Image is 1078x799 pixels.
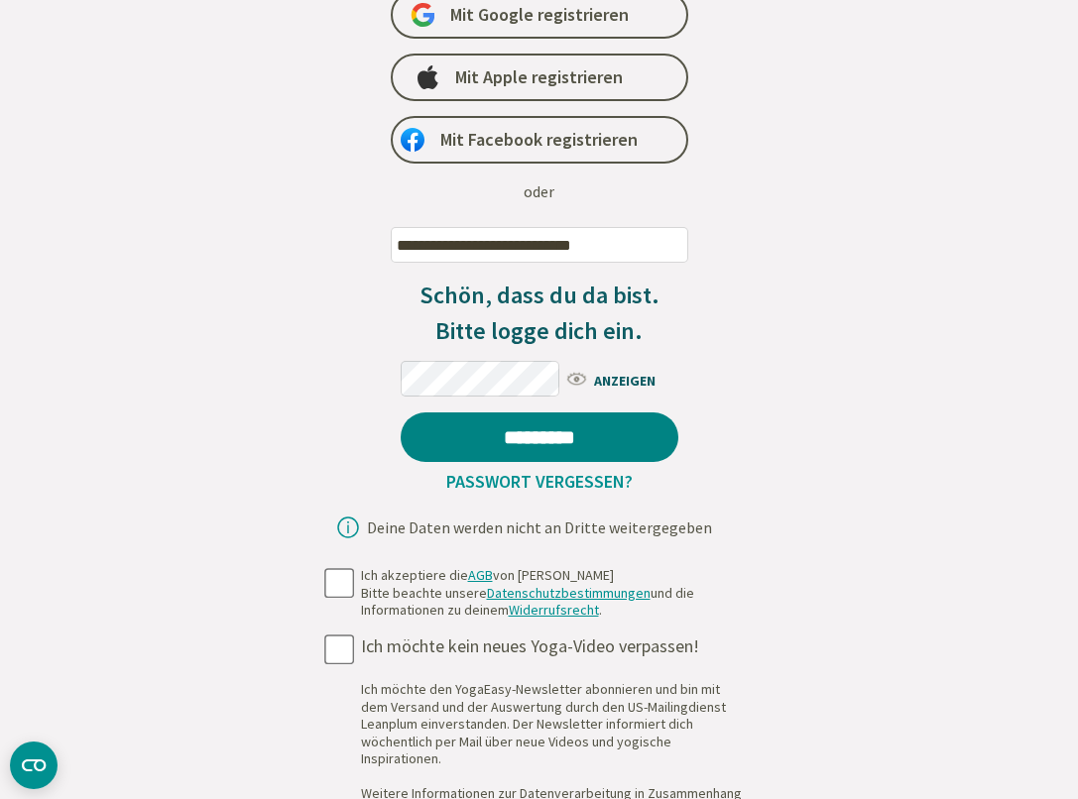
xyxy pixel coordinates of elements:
[391,54,688,101] a: Mit Apple registrieren
[509,601,599,619] a: Widerrufsrecht
[361,567,750,620] div: Ich akzeptiere die von [PERSON_NAME] Bitte beachte unsere und die Informationen zu deinem .
[391,116,688,164] a: Mit Facebook registrieren
[468,566,493,584] a: AGB
[487,584,651,602] a: Datenschutzbestimmungen
[450,3,629,27] span: Mit Google registrieren
[361,635,750,658] div: Ich möchte kein neues Yoga-Video verpassen!
[564,367,678,392] span: ANZEIGEN
[524,179,554,203] div: oder
[455,65,623,89] span: Mit Apple registrieren
[438,470,641,493] a: Passwort vergessen?
[440,128,638,152] span: Mit Facebook registrieren
[367,519,712,535] div: Deine Daten werden nicht an Dritte weitergegeben
[10,742,58,789] button: CMP-Widget öffnen
[401,278,678,349] h3: Schön, dass du da bist. Bitte logge dich ein.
